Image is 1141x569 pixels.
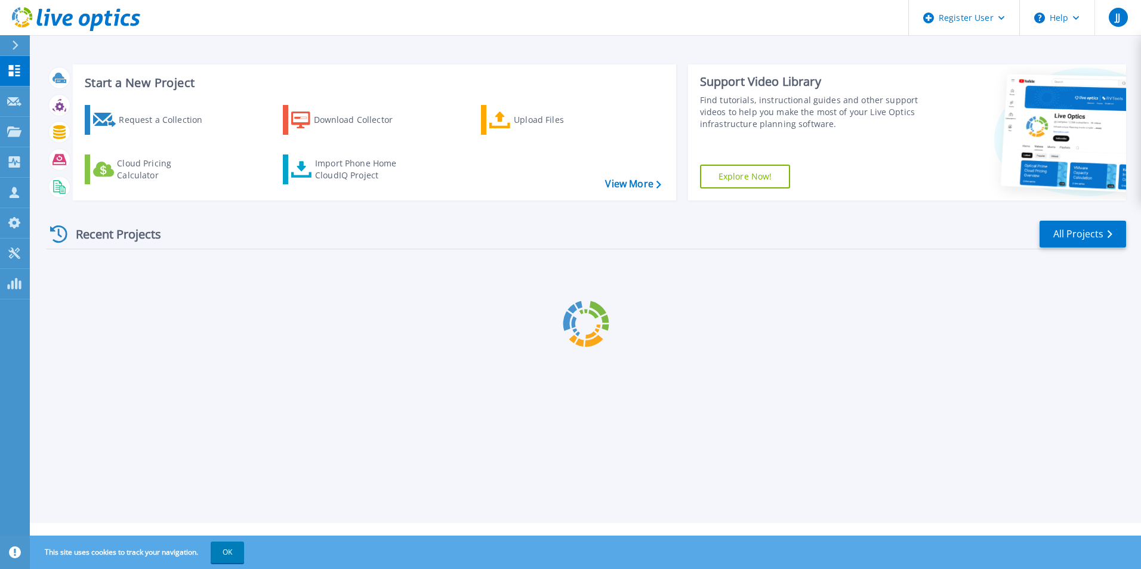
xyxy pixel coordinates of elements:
[33,542,244,563] span: This site uses cookies to track your navigation.
[119,108,214,132] div: Request a Collection
[85,76,661,89] h3: Start a New Project
[481,105,614,135] a: Upload Files
[117,157,212,181] div: Cloud Pricing Calculator
[700,165,791,188] a: Explore Now!
[700,94,923,130] div: Find tutorials, instructional guides and other support videos to help you make the most of your L...
[700,74,923,89] div: Support Video Library
[211,542,244,563] button: OK
[314,108,409,132] div: Download Collector
[85,105,218,135] a: Request a Collection
[315,157,408,181] div: Import Phone Home CloudIQ Project
[1115,13,1120,22] span: JJ
[283,105,416,135] a: Download Collector
[85,154,218,184] a: Cloud Pricing Calculator
[46,219,177,249] div: Recent Projects
[605,178,661,190] a: View More
[514,108,609,132] div: Upload Files
[1040,221,1126,248] a: All Projects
